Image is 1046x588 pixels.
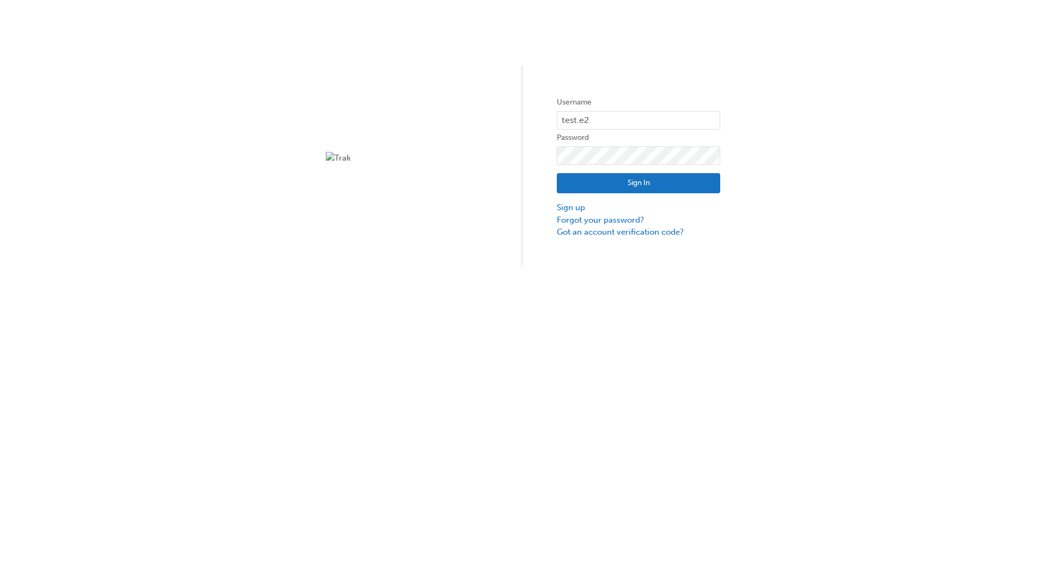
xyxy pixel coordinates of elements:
[557,214,720,226] a: Forgot your password?
[326,152,489,164] img: Trak
[557,173,720,194] button: Sign In
[557,96,720,109] label: Username
[557,201,720,214] a: Sign up
[557,226,720,238] a: Got an account verification code?
[557,111,720,130] input: Username
[557,131,720,144] label: Password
